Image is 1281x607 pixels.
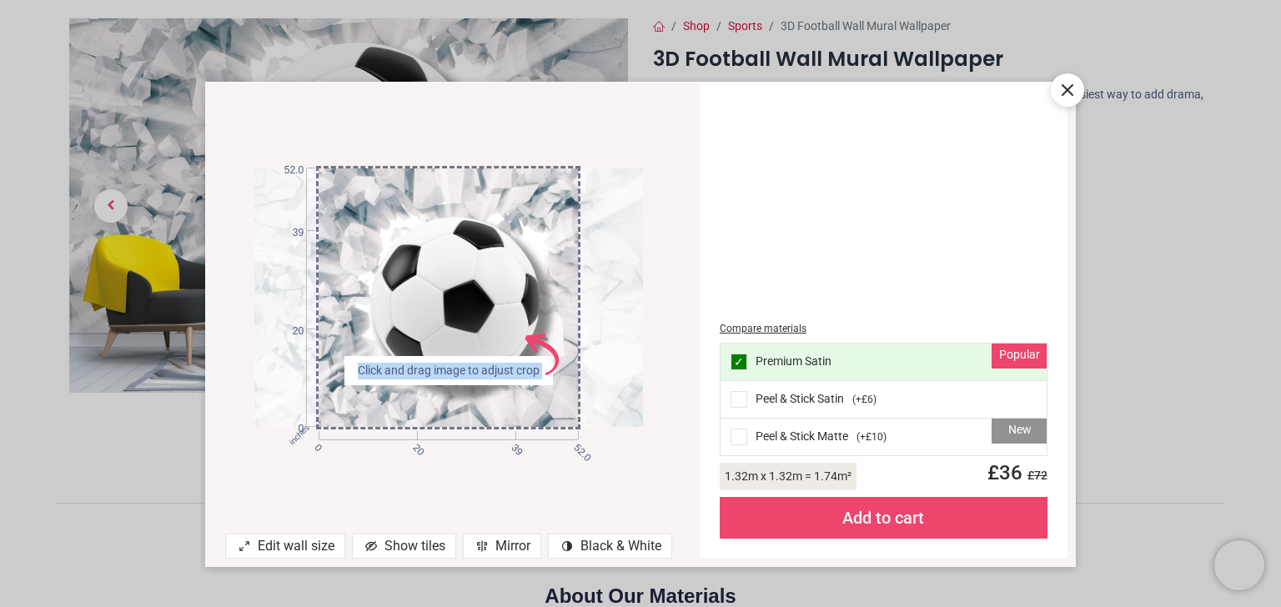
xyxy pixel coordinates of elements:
[272,163,304,178] span: 52.0
[720,497,1047,539] div: Add to cart
[734,356,744,368] span: ✓
[857,430,887,444] span: ( +£10 )
[508,441,519,452] span: 39
[721,419,1047,455] div: Peel & Stick Matte
[977,461,1047,484] span: £ 36
[548,534,672,559] div: Black & White
[352,534,456,559] div: Show tiles
[992,419,1047,444] div: New
[409,441,420,452] span: 20
[570,441,581,452] span: 52.0
[351,363,546,379] span: Click and drag image to adjust crop
[225,534,345,559] div: Edit wall size
[721,381,1047,419] div: Peel & Stick Satin
[272,226,304,240] span: 39
[721,344,1047,381] div: Premium Satin
[720,322,1047,336] div: Compare materials
[272,324,304,339] span: 20
[1022,469,1047,482] span: £ 72
[992,344,1047,369] div: Popular
[852,393,877,407] span: ( +£6 )
[720,463,857,490] div: 1.32 m x 1.32 m = 1.74 m²
[272,422,304,436] span: 0
[1214,540,1264,590] iframe: Brevo live chat
[463,534,541,559] div: Mirror
[311,441,322,452] span: 0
